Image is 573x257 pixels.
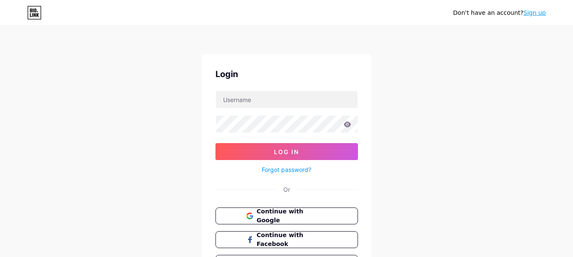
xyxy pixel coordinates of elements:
[257,207,327,225] span: Continue with Google
[215,207,358,224] button: Continue with Google
[257,231,327,249] span: Continue with Facebook
[523,9,546,16] a: Sign up
[274,148,299,155] span: Log In
[453,8,546,17] div: Don't have an account?
[283,185,290,194] div: Or
[216,91,358,108] input: Username
[215,231,358,248] button: Continue with Facebook
[215,68,358,80] div: Login
[262,165,311,174] a: Forgot password?
[215,143,358,160] button: Log In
